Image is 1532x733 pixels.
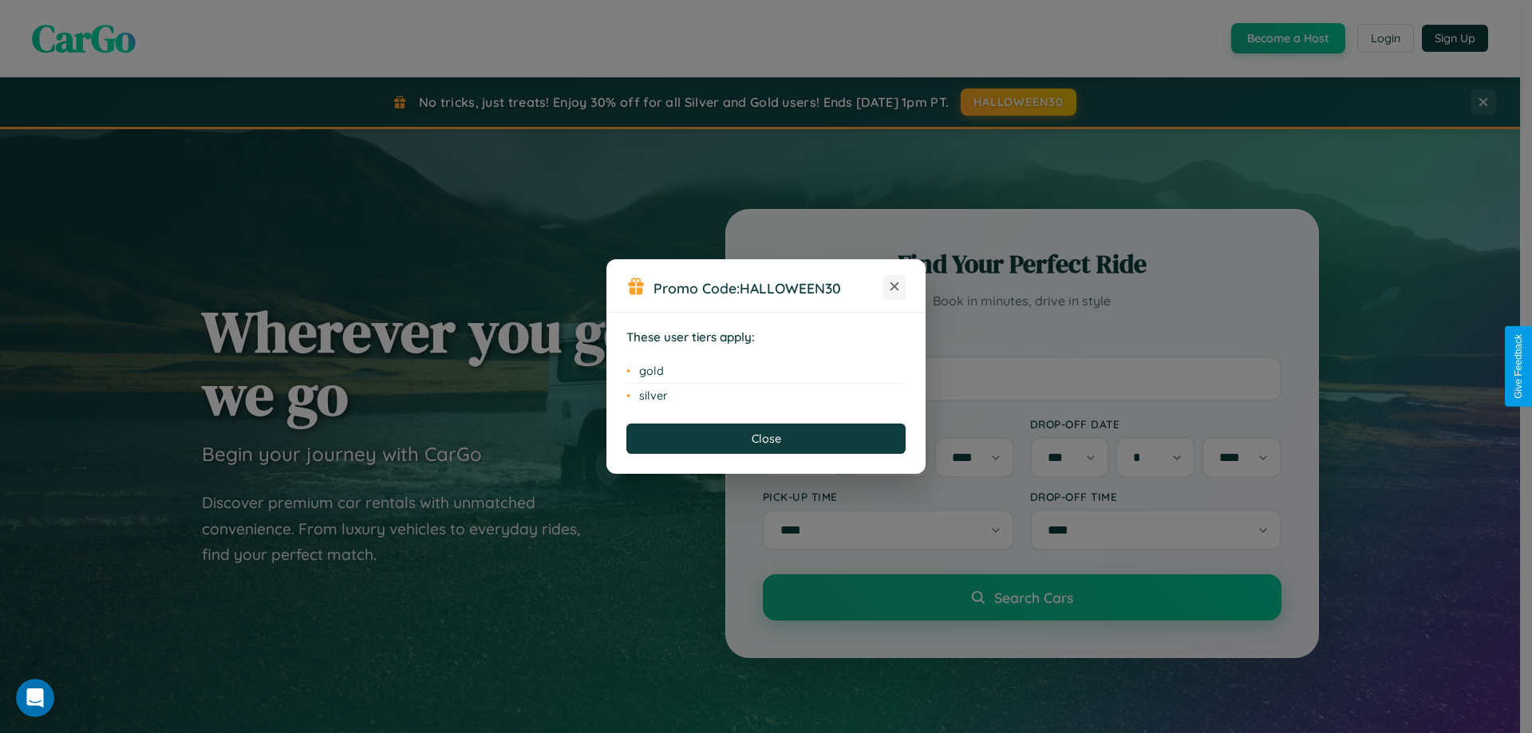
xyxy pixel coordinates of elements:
[626,329,755,345] strong: These user tiers apply:
[626,424,906,454] button: Close
[653,279,883,297] h3: Promo Code:
[16,679,54,717] iframe: Intercom live chat
[1513,334,1524,399] div: Give Feedback
[626,359,906,384] li: gold
[626,384,906,408] li: silver
[740,279,841,297] b: HALLOWEEN30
